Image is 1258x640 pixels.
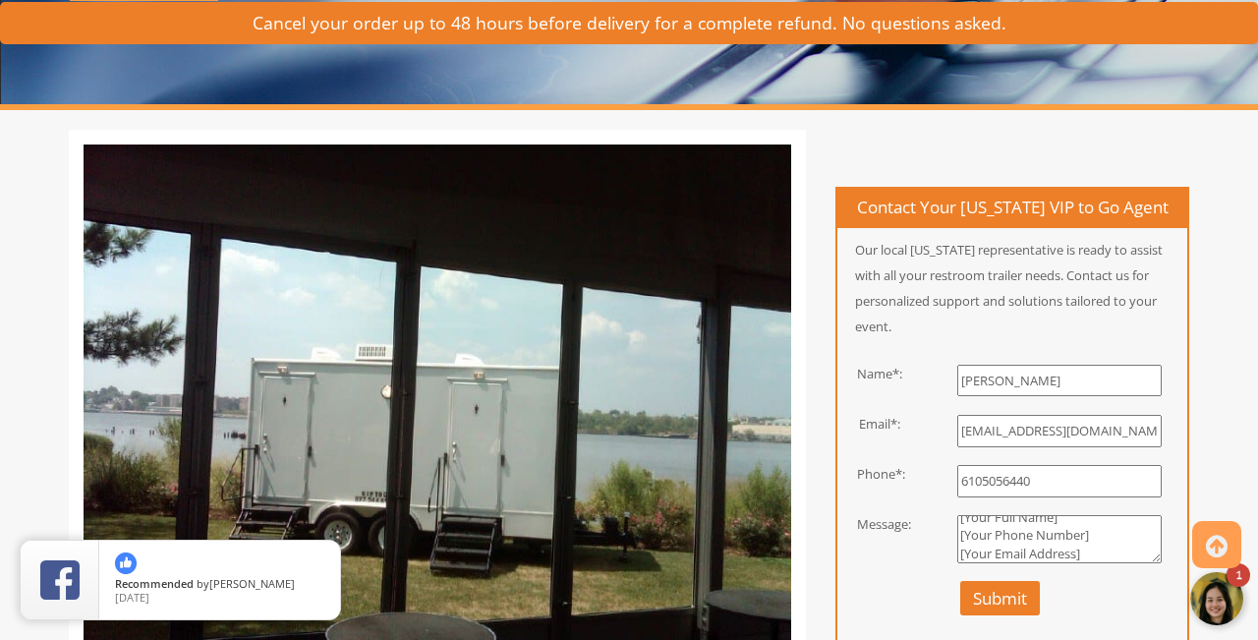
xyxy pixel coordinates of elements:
[115,576,194,591] span: Recommended
[115,590,149,605] span: [DATE]
[823,365,918,383] div: Name*:
[823,415,918,434] div: Email*:
[40,560,80,600] img: Review Rating
[1027,557,1258,640] iframe: Live Chat Button
[823,465,918,484] div: Phone*:
[209,576,295,591] span: [PERSON_NAME]
[960,581,1040,615] button: Submit
[837,237,1187,339] p: Our local [US_STATE] representative is ready to assist with all your restroom trailer needs. Cont...
[823,515,918,534] div: Message:
[115,578,324,592] span: by
[837,189,1187,228] h4: Contact Your [US_STATE] VIP to Go Agent
[115,553,137,574] img: thumbs up icon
